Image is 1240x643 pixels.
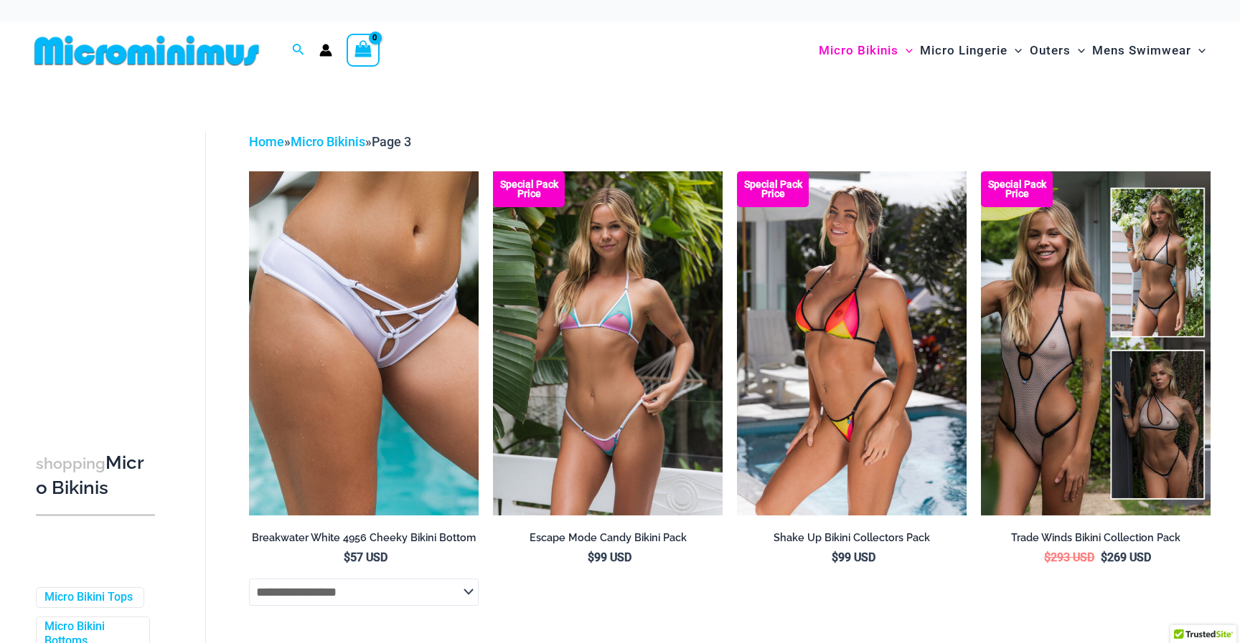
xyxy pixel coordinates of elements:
[588,551,631,564] bdi: 99 USD
[1044,551,1094,564] bdi: 293 USD
[249,531,479,545] h2: Breakwater White 4956 Cheeky Bikini Bottom
[813,27,1211,75] nav: Site Navigation
[832,551,875,564] bdi: 99 USD
[493,171,723,515] img: Escape Mode Candy 3151 Top 4151 Bottom 02
[981,180,1053,199] b: Special Pack Price
[44,590,133,605] a: Micro Bikini Tops
[737,171,967,515] img: Shake Up Sunset 3145 Top 4145 Bottom 04
[815,29,916,72] a: Micro BikinisMenu ToggleMenu Toggle
[1092,32,1191,69] span: Mens Swimwear
[981,171,1211,515] a: Collection Pack (1) Trade Winds IvoryInk 317 Top 469 Thong 11Trade Winds IvoryInk 317 Top 469 Tho...
[981,531,1211,550] a: Trade Winds Bikini Collection Pack
[249,134,411,149] span: » »
[493,531,723,545] h2: Escape Mode Candy Bikini Pack
[344,551,387,564] bdi: 57 USD
[737,180,809,199] b: Special Pack Price
[737,531,967,550] a: Shake Up Bikini Collectors Pack
[249,171,479,515] a: Breakwater White 4956 Shorts 01Breakwater White 341 Top 4956 Shorts 04Breakwater White 341 Top 49...
[249,531,479,550] a: Breakwater White 4956 Cheeky Bikini Bottom
[1101,551,1151,564] bdi: 269 USD
[1026,29,1089,72] a: OutersMenu ToggleMenu Toggle
[1007,32,1022,69] span: Menu Toggle
[1101,551,1107,564] span: $
[292,42,305,59] a: Search icon link
[1191,32,1206,69] span: Menu Toggle
[588,551,594,564] span: $
[920,32,1007,69] span: Micro Lingerie
[916,29,1025,72] a: Micro LingerieMenu ToggleMenu Toggle
[737,171,967,515] a: Shake Up Sunset 3145 Top 4145 Bottom 04 Shake Up Sunset 3145 Top 4145 Bottom 05Shake Up Sunset 31...
[29,34,265,67] img: MM SHOP LOGO FLAT
[291,134,365,149] a: Micro Bikinis
[1030,32,1071,69] span: Outers
[493,171,723,515] a: Escape Mode Candy 3151 Top 4151 Bottom 02 Escape Mode Candy 3151 Top 4151 Bottom 04Escape Mode Ca...
[372,134,411,149] span: Page 3
[1044,551,1051,564] span: $
[981,531,1211,545] h2: Trade Winds Bikini Collection Pack
[344,551,350,564] span: $
[249,134,284,149] a: Home
[1071,32,1085,69] span: Menu Toggle
[981,171,1211,515] img: Collection Pack (1)
[347,34,380,67] a: View Shopping Cart, empty
[819,32,898,69] span: Micro Bikinis
[319,44,332,57] a: Account icon link
[36,451,155,500] h3: Micro Bikinis
[832,551,838,564] span: $
[1089,29,1209,72] a: Mens SwimwearMenu ToggleMenu Toggle
[493,180,565,199] b: Special Pack Price
[36,454,105,472] span: shopping
[36,120,165,406] iframe: TrustedSite Certified
[898,32,913,69] span: Menu Toggle
[493,531,723,550] a: Escape Mode Candy Bikini Pack
[737,531,967,545] h2: Shake Up Bikini Collectors Pack
[249,171,479,515] img: Breakwater White 4956 Shorts 01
